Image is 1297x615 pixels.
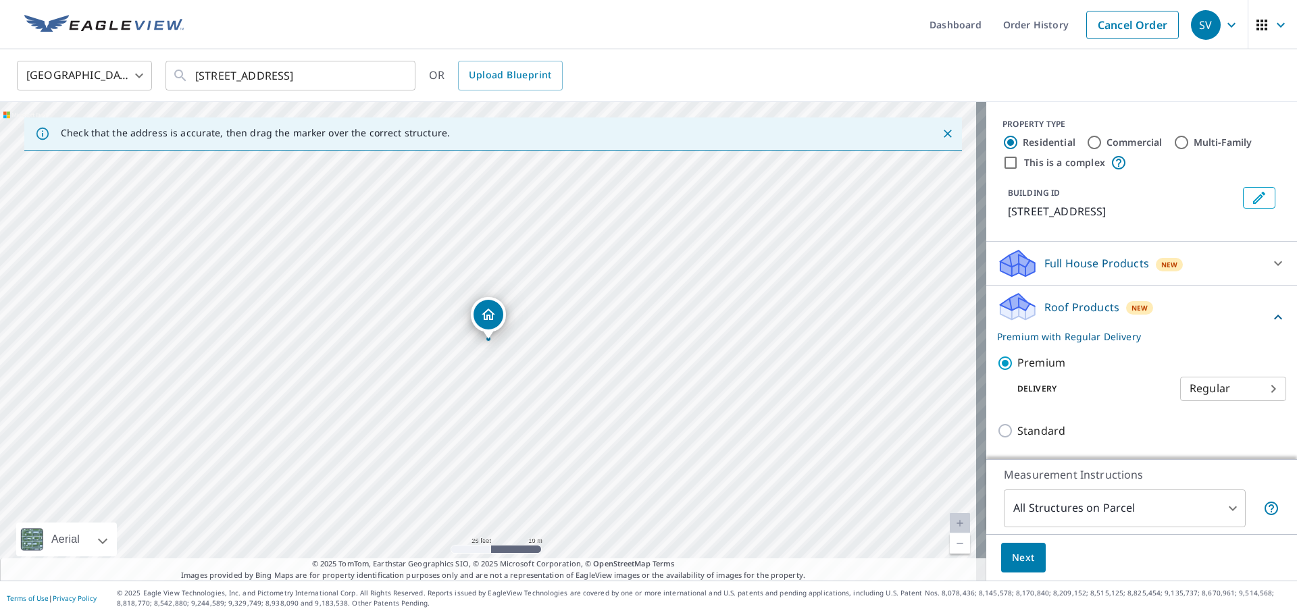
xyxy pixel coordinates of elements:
[1263,500,1279,516] span: Your report will include each building or structure inside the parcel boundary. In some cases, du...
[1008,203,1238,219] p: [STREET_ADDRESS]
[1086,11,1179,39] a: Cancel Order
[1243,187,1275,209] button: Edit building 1
[1002,118,1281,130] div: PROPERTY TYPE
[593,558,650,568] a: OpenStreetMap
[17,57,152,95] div: [GEOGRAPHIC_DATA]
[458,61,562,90] a: Upload Blueprint
[195,57,388,95] input: Search by address or latitude-longitude
[1180,370,1286,408] div: Regular
[997,247,1286,279] div: Full House ProductsNew
[1194,136,1252,149] label: Multi-Family
[16,523,117,556] div: Aerial
[1131,302,1148,313] span: New
[1017,354,1065,371] p: Premium
[1023,136,1075,149] label: Residential
[469,67,551,84] span: Upload Blueprint
[117,588,1290,608] p: © 2025 Eagle View Technologies, Inc. and Pictometry International Corp. All Rights Reserved. Repo...
[312,558,675,570] span: © 2025 TomTom, Earthstar Geographics SIO, © 2025 Microsoft Corporation, ©
[950,533,970,554] a: Current Level 20, Zoom Out
[24,15,184,35] img: EV Logo
[1191,10,1221,40] div: SV
[1044,299,1119,315] p: Roof Products
[950,513,970,533] a: Current Level 20, Zoom In Disabled
[1004,466,1279,483] p: Measurement Instructions
[429,61,563,90] div: OR
[939,125,957,142] button: Close
[1012,550,1035,566] span: Next
[997,383,1180,395] p: Delivery
[47,523,84,556] div: Aerial
[471,297,506,339] div: Dropped pin, building 1, Residential property, 1820 Carambola Rd West Palm Beach, FL 33406
[7,593,49,603] a: Terms of Use
[1107,136,1163,149] label: Commercial
[1001,543,1046,573] button: Next
[7,594,97,602] p: |
[53,593,97,603] a: Privacy Policy
[997,291,1286,344] div: Roof ProductsNewPremium with Regular Delivery
[1161,259,1178,270] span: New
[1004,489,1246,527] div: All Structures on Parcel
[1024,156,1105,169] label: This is a complex
[61,127,450,139] p: Check that the address is accurate, then drag the marker over the correct structure.
[1008,187,1060,198] p: BUILDING ID
[653,558,675,568] a: Terms
[1044,255,1149,271] p: Full House Products
[1017,423,1065,439] p: Standard
[997,329,1270,344] p: Premium with Regular Delivery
